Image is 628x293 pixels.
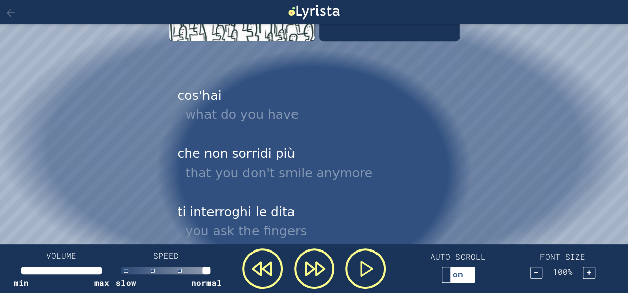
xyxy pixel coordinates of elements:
span: 100 % [545,266,581,278]
span: − [534,267,539,277]
h4: VOLUME [21,249,102,262]
span: min [14,277,29,289]
div: che non sorridi più [169,137,460,191]
span: max [94,277,109,289]
span: normal [191,277,222,289]
div: on [442,268,474,280]
button: + [583,267,595,279]
div: that you don't smile anymore [186,163,451,183]
h4: SPEED [126,249,206,262]
div: cos'hai [169,79,460,133]
div: ti interroghi le dita [169,195,460,249]
button: − [530,267,542,279]
h4: FONT SIZE [540,250,585,263]
h4: AUTO SCROLL [430,250,486,263]
div: what do you have [186,105,451,124]
div: you ask the fingers [186,222,451,241]
span: + [587,267,592,277]
span: slow [116,277,136,289]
